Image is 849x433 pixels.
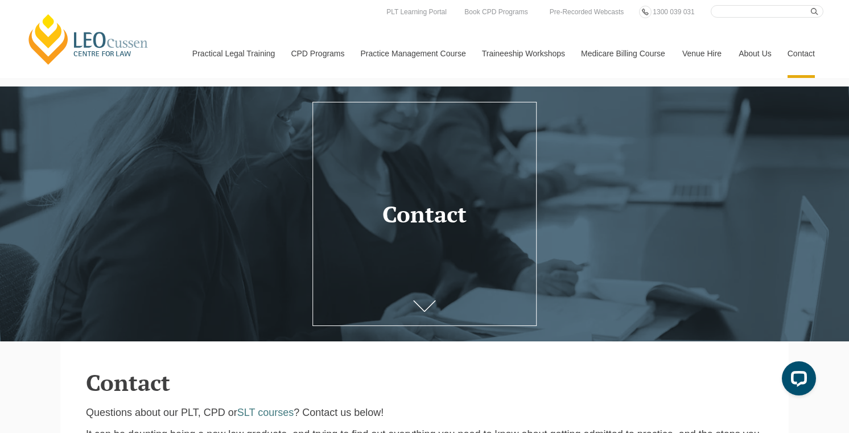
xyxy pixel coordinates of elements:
a: SLT courses [237,407,294,418]
a: About Us [730,29,779,78]
a: [PERSON_NAME] Centre for Law [26,13,151,66]
a: Book CPD Programs [461,6,530,18]
h2: Contact [86,370,763,395]
a: Pre-Recorded Webcasts [547,6,627,18]
a: Traineeship Workshops [473,29,572,78]
a: Practical Legal Training [184,29,283,78]
span: 1300 039 031 [653,8,694,16]
a: Practice Management Course [352,29,473,78]
a: Venue Hire [674,29,730,78]
p: Questions about our PLT, CPD or ? Contact us below! [86,406,763,419]
a: Contact [779,29,823,78]
a: Medicare Billing Course [572,29,674,78]
iframe: LiveChat chat widget [773,357,821,405]
a: CPD Programs [282,29,352,78]
h1: Contact [323,201,526,226]
a: PLT Learning Portal [384,6,450,18]
a: 1300 039 031 [650,6,697,18]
